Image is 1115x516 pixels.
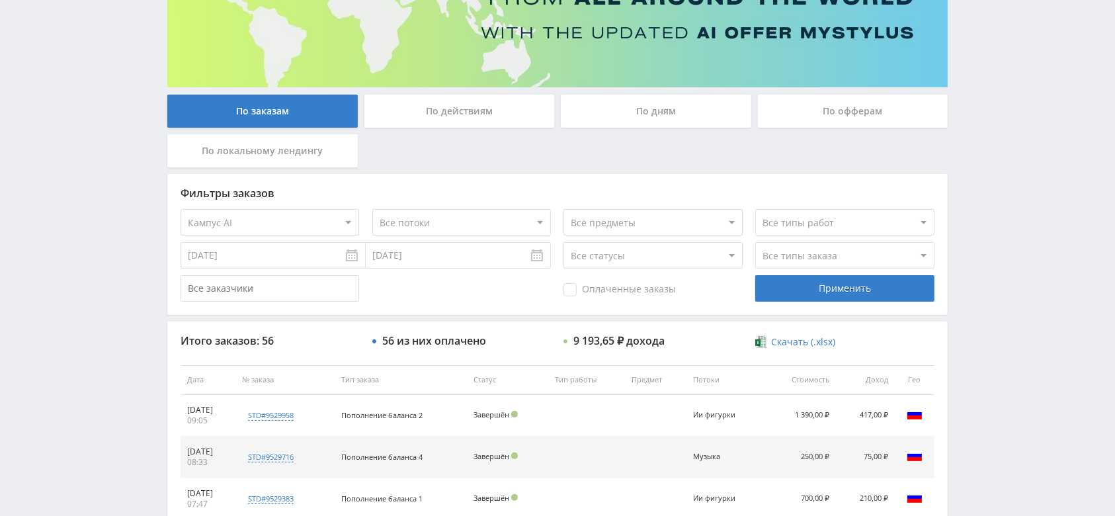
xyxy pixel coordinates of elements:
th: Дата [181,365,235,395]
div: [DATE] [187,447,229,457]
td: 417,00 ₽ [836,395,895,437]
span: Пополнение баланса 1 [341,494,423,503]
div: 09:05 [187,415,229,426]
th: № заказа [235,365,335,395]
th: Доход [836,365,895,395]
td: 1 390,00 ₽ [764,395,836,437]
span: Завершён [474,493,509,503]
img: rus.png [907,406,923,422]
div: По дням [561,95,751,128]
div: Фильтры заказов [181,187,934,199]
th: Тип работы [548,365,626,395]
div: По заказам [167,95,358,128]
th: Тип заказа [335,365,467,395]
div: Применить [755,275,934,302]
div: 56 из них оплачено [382,335,486,347]
div: По офферам [758,95,948,128]
input: Все заказчики [181,275,359,302]
span: Оплаченные заказы [563,283,676,296]
div: 08:33 [187,457,229,468]
th: Статус [467,365,548,395]
span: Подтвержден [511,411,518,417]
th: Гео [895,365,934,395]
div: std#9529958 [248,410,294,421]
span: Пополнение баланса 2 [341,410,423,420]
img: rus.png [907,490,923,505]
th: Предмет [625,365,686,395]
div: [DATE] [187,488,229,499]
span: Завершён [474,451,509,461]
div: std#9529383 [248,494,294,504]
div: 9 193,65 ₽ дохода [573,335,665,347]
span: Завершён [474,409,509,419]
div: По действиям [364,95,555,128]
th: Стоимость [764,365,836,395]
td: 75,00 ₽ [836,437,895,478]
a: Скачать (.xlsx) [755,335,835,349]
div: Итого заказов: 56 [181,335,359,347]
span: Пополнение баланса 4 [341,452,423,462]
div: Ии фигурки [693,494,753,503]
div: 07:47 [187,499,229,509]
td: 250,00 ₽ [764,437,836,478]
img: xlsx [755,335,766,348]
div: std#9529716 [248,452,294,462]
span: Подтвержден [511,452,518,459]
th: Потоки [686,365,764,395]
div: По локальному лендингу [167,134,358,167]
div: Ии фигурки [693,411,753,419]
div: [DATE] [187,405,229,415]
img: rus.png [907,448,923,464]
span: Подтвержден [511,494,518,501]
span: Скачать (.xlsx) [771,337,835,347]
div: Музыка [693,452,753,461]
